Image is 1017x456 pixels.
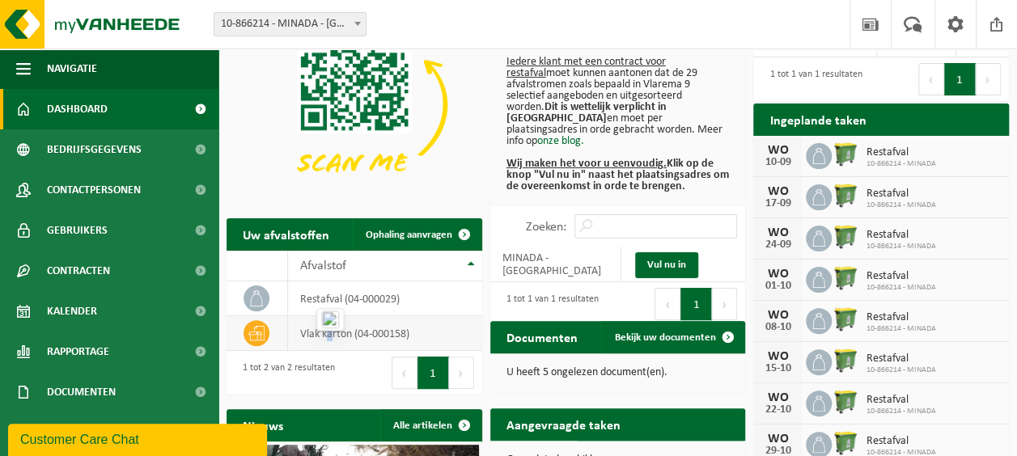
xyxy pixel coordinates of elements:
[866,188,935,201] span: Restafval
[866,407,935,416] span: 10-866214 - MINADA
[235,355,335,391] div: 1 tot 2 van 2 resultaten
[866,365,935,375] span: 10-866214 - MINADA
[761,322,794,333] div: 08-10
[866,311,935,324] span: Restafval
[866,159,935,169] span: 10-866214 - MINADA
[761,157,794,168] div: 10-09
[417,357,449,389] button: 1
[761,185,794,198] div: WO
[761,309,794,322] div: WO
[601,321,744,353] a: Bekijk uw documenten
[506,101,667,125] b: Dit is wettelijk verplicht in [GEOGRAPHIC_DATA]
[214,12,367,36] span: 10-866214 - MINADA - ASSE
[380,409,481,441] a: Alle artikelen
[490,247,621,282] td: MINADA - [GEOGRAPHIC_DATA]
[944,63,976,95] button: 1
[832,223,859,251] img: WB-0770-HPE-GN-50
[761,61,862,97] div: 1 tot 1 van 1 resultaten
[866,394,935,407] span: Restafval
[712,288,737,320] button: Next
[353,218,481,251] a: Ophaling aanvragen
[866,353,935,365] span: Restafval
[761,198,794,209] div: 17-09
[635,252,698,278] a: Vul nu in
[537,135,584,147] a: onze blog.
[761,268,794,281] div: WO
[392,357,417,389] button: Previous
[506,367,730,378] p: U heeft 5 ongelezen document(en).
[866,146,935,159] span: Restafval
[761,350,794,363] div: WO
[47,49,97,89] span: Navigatie
[655,288,680,320] button: Previous
[366,230,452,240] span: Ophaling aanvragen
[227,9,482,201] img: Download de VHEPlus App
[47,251,110,291] span: Contracten
[918,63,944,95] button: Previous
[490,408,637,440] h2: Aangevraagde taken
[976,63,1001,95] button: Next
[227,409,299,441] h2: Nieuws
[449,357,474,389] button: Next
[614,332,715,343] span: Bekijk uw documenten
[288,281,482,316] td: restafval (04-000029)
[227,218,345,250] h2: Uw afvalstoffen
[47,291,97,331] span: Kalender
[761,226,794,239] div: WO
[761,404,794,416] div: 22-10
[761,144,794,157] div: WO
[832,388,859,416] img: WB-0770-HPE-GN-50
[761,433,794,445] div: WO
[506,158,729,192] b: Klik op de knop "Vul nu in" naast het plaatsingsadres om de overeenkomst in orde te brengen.
[506,158,667,170] u: Wij maken het voor u eenvoudig.
[866,242,935,251] span: 10-866214 - MINADA
[498,286,599,322] div: 1 tot 1 van 1 resultaten
[832,347,859,374] img: WB-0770-HPE-GN-50
[8,420,270,456] iframe: chat widget
[761,239,794,251] div: 24-09
[526,221,566,234] label: Zoeken:
[753,103,882,135] h2: Ingeplande taken
[866,283,935,293] span: 10-866214 - MINADA
[47,372,116,412] span: Documenten
[832,306,859,333] img: WB-0770-HPE-GN-50
[761,281,794,292] div: 01-10
[300,260,346,272] span: Afvalstof
[866,324,935,334] span: 10-866214 - MINADA
[866,201,935,210] span: 10-866214 - MINADA
[47,89,108,129] span: Dashboard
[506,56,666,79] u: Iedere klant met een contract voor restafval
[47,210,108,251] span: Gebruikers
[832,141,859,168] img: WB-0770-HPE-GN-50
[761,363,794,374] div: 15-10
[832,264,859,292] img: WB-0770-HPE-GN-50
[47,331,109,372] span: Rapportage
[288,316,482,351] td: vlak karton (04-000158)
[832,182,859,209] img: WB-0770-HPE-GN-50
[490,321,594,353] h2: Documenten
[506,23,730,192] p: moet kunnen aantonen dat de 29 afvalstromen zoals bepaald in Vlarema 9 selectief aangeboden en ui...
[214,13,366,36] span: 10-866214 - MINADA - ASSE
[866,435,935,448] span: Restafval
[866,270,935,283] span: Restafval
[47,170,141,210] span: Contactpersonen
[47,412,121,453] span: Product Shop
[47,129,142,170] span: Bedrijfsgegevens
[761,391,794,404] div: WO
[866,229,935,242] span: Restafval
[680,288,712,320] button: 1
